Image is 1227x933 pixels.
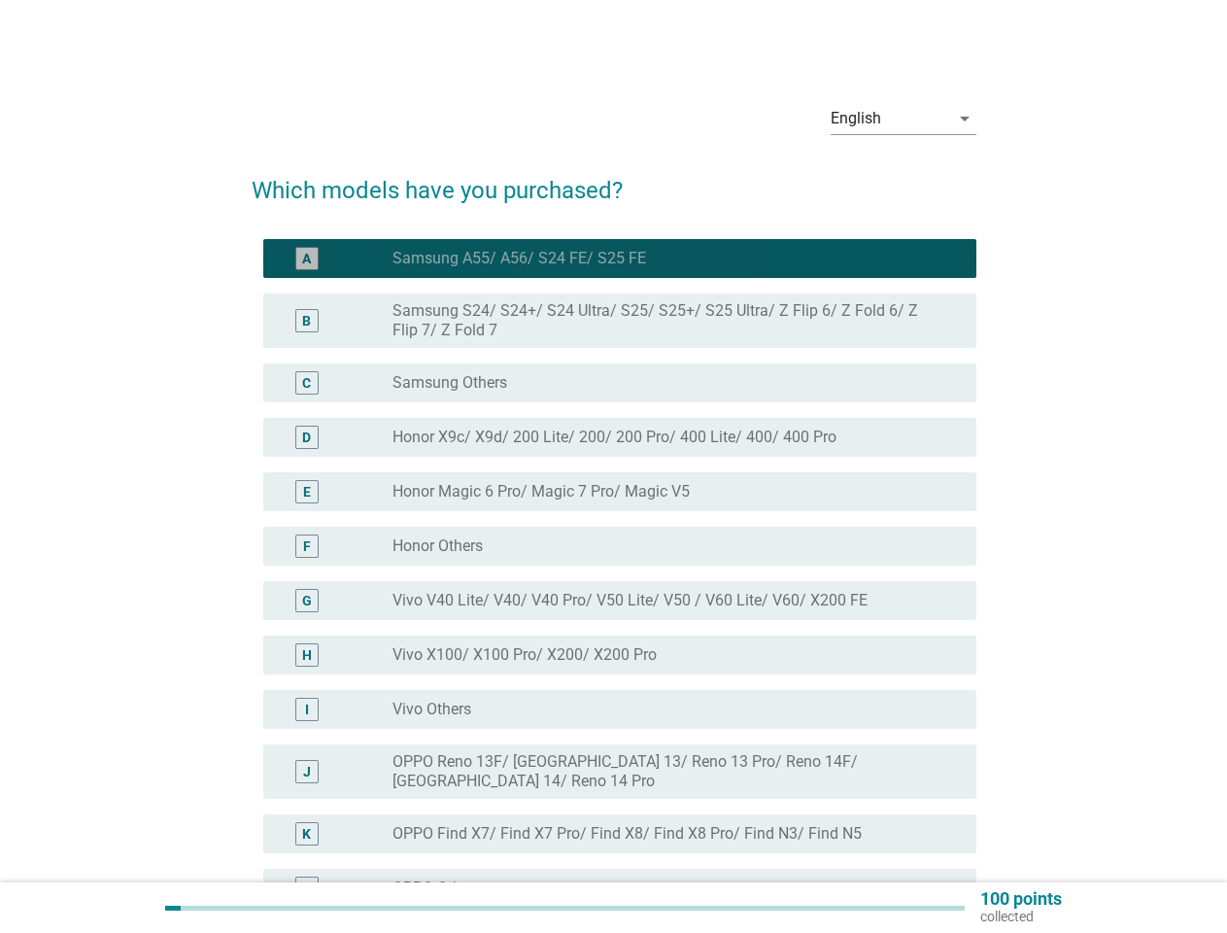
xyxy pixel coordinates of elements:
div: K [302,824,311,845]
div: C [302,373,311,394]
div: A [302,249,311,269]
label: Samsung Others [392,373,507,393]
p: 100 points [980,890,1062,908]
label: Honor Others [392,536,483,556]
h2: Which models have you purchased? [252,154,976,208]
div: G [302,591,312,611]
label: Honor X9c/ X9d/ 200 Lite/ 200/ 200 Pro/ 400 Lite/ 400/ 400 Pro [392,428,836,447]
label: Vivo Others [392,700,471,719]
div: B [302,311,311,331]
label: Vivo X100/ X100 Pro/ X200/ X200 Pro [392,645,657,665]
div: H [302,645,312,666]
div: D [302,428,311,448]
label: Honor Magic 6 Pro/ Magic 7 Pro/ Magic V5 [392,482,690,501]
label: Samsung A55/ A56/ S24 FE/ S25 FE [392,249,646,268]
p: collected [980,908,1062,925]
label: OPPO Find X7/ Find X7 Pro/ Find X8/ Find X8 Pro/ Find N3/ Find N5 [392,824,862,844]
label: Vivo V40 Lite/ V40/ V40 Pro/ V50 Lite/ V50 / V60 Lite/ V60/ X200 FE [392,591,868,610]
div: L [303,879,311,899]
label: Samsung S24/ S24+/ S24 Ultra/ S25/ S25+/ S25 Ultra/ Z Flip 6/ Z Fold 6/ Z Flip 7/ Z Fold 7 [392,301,945,340]
label: OPPO Others [392,879,482,898]
div: F [303,536,311,557]
div: English [831,110,881,127]
div: J [303,762,311,782]
div: I [305,700,309,720]
div: E [303,482,311,502]
i: arrow_drop_down [953,107,976,130]
label: OPPO Reno 13F/ [GEOGRAPHIC_DATA] 13/ Reno 13 Pro/ Reno 14F/ [GEOGRAPHIC_DATA] 14/ Reno 14 Pro [392,752,945,791]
